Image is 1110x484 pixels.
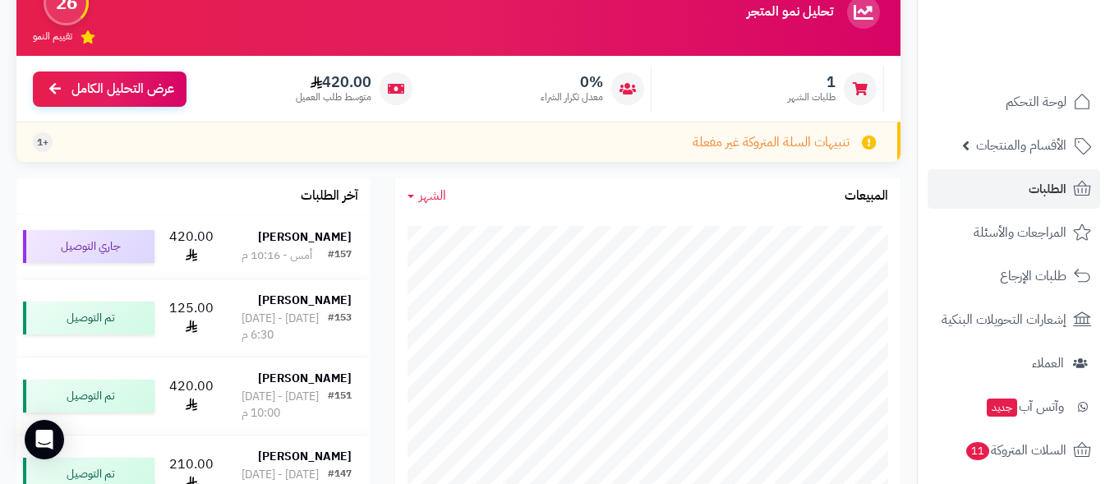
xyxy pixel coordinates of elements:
[928,82,1100,122] a: لوحة التحكم
[37,136,48,150] span: +1
[928,169,1100,209] a: الطلبات
[242,311,328,343] div: [DATE] - [DATE] 6:30 م
[985,395,1064,418] span: وآتس آب
[1000,265,1066,288] span: طلبات الإرجاع
[976,134,1066,157] span: الأقسام والمنتجات
[788,90,836,104] span: طلبات الشهر
[33,30,72,44] span: تقييم النمو
[328,247,352,264] div: #157
[942,308,1066,331] span: إشعارات التحويلات البنكية
[987,399,1017,417] span: جديد
[23,230,154,263] div: جاري التوصيل
[23,302,154,334] div: تم التوصيل
[928,213,1100,252] a: المراجعات والأسئلة
[258,448,352,465] strong: [PERSON_NAME]
[693,133,850,152] span: تنبيهات السلة المتروكة غير مفعلة
[788,73,836,91] span: 1
[928,343,1100,383] a: العملاء
[928,300,1100,339] a: إشعارات التحويلات البنكية
[1029,177,1066,201] span: الطلبات
[23,380,154,413] div: تم التوصيل
[161,357,223,435] td: 420.00
[928,387,1100,426] a: وآتس آبجديد
[974,221,1066,244] span: المراجعات والأسئلة
[965,439,1066,462] span: السلات المتروكة
[747,5,833,20] h3: تحليل نمو المتجر
[258,370,352,387] strong: [PERSON_NAME]
[258,228,352,246] strong: [PERSON_NAME]
[845,189,888,204] h3: المبيعات
[301,189,358,204] h3: آخر الطلبات
[33,71,187,107] a: عرض التحليل الكامل
[328,311,352,343] div: #153
[541,90,603,104] span: معدل تكرار الشراء
[1032,352,1064,375] span: العملاء
[25,420,64,459] div: Open Intercom Messenger
[998,44,1094,78] img: logo-2.png
[258,292,352,309] strong: [PERSON_NAME]
[296,73,371,91] span: 420.00
[328,389,352,422] div: #151
[928,256,1100,296] a: طلبات الإرجاع
[71,80,174,99] span: عرض التحليل الكامل
[408,187,446,205] a: الشهر
[161,279,223,357] td: 125.00
[161,214,223,279] td: 420.00
[966,442,989,460] span: 11
[541,73,603,91] span: 0%
[419,186,446,205] span: الشهر
[242,389,328,422] div: [DATE] - [DATE] 10:00 م
[1006,90,1066,113] span: لوحة التحكم
[296,90,371,104] span: متوسط طلب العميل
[242,247,312,264] div: أمس - 10:16 م
[928,431,1100,470] a: السلات المتروكة11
